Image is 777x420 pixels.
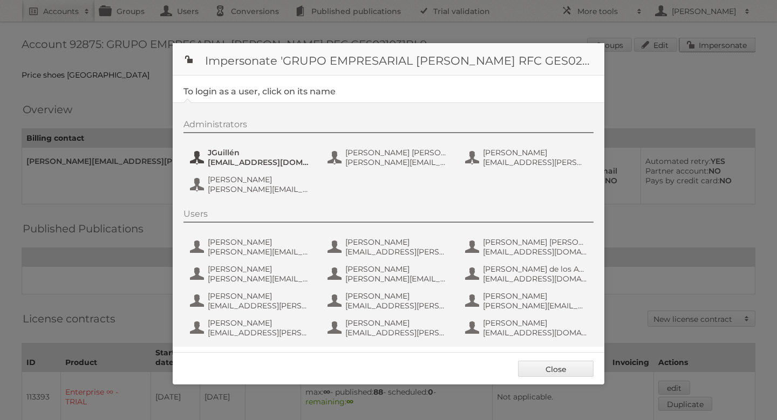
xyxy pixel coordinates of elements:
[208,247,312,257] span: [PERSON_NAME][EMAIL_ADDRESS][PERSON_NAME][DOMAIN_NAME]
[189,317,316,339] button: [PERSON_NAME] [EMAIL_ADDRESS][PERSON_NAME][DOMAIN_NAME]
[345,301,450,311] span: [EMAIL_ADDRESS][PERSON_NAME][DOMAIN_NAME]
[345,264,450,274] span: [PERSON_NAME]
[483,157,588,167] span: [EMAIL_ADDRESS][PERSON_NAME][DOMAIN_NAME]
[183,86,336,97] legend: To login as a user, click on its name
[345,274,450,284] span: [PERSON_NAME][EMAIL_ADDRESS][PERSON_NAME][DOMAIN_NAME]
[189,147,316,168] button: JGuillén [EMAIL_ADDRESS][DOMAIN_NAME]
[326,317,453,339] button: [PERSON_NAME] [EMAIL_ADDRESS][PERSON_NAME][DOMAIN_NAME]
[464,263,591,285] button: [PERSON_NAME] de los Angeles [PERSON_NAME] [EMAIL_ADDRESS][DOMAIN_NAME]
[208,148,312,157] span: JGuillén
[483,301,588,311] span: [PERSON_NAME][EMAIL_ADDRESS][PERSON_NAME][DOMAIN_NAME]
[483,328,588,338] span: [EMAIL_ADDRESS][DOMAIN_NAME]
[464,317,591,339] button: [PERSON_NAME] [EMAIL_ADDRESS][DOMAIN_NAME]
[208,328,312,338] span: [EMAIL_ADDRESS][PERSON_NAME][DOMAIN_NAME]
[345,157,450,167] span: [PERSON_NAME][EMAIL_ADDRESS][PERSON_NAME][DOMAIN_NAME]
[345,148,450,157] span: [PERSON_NAME] [PERSON_NAME] [PERSON_NAME]
[189,174,316,195] button: [PERSON_NAME] [PERSON_NAME][EMAIL_ADDRESS][PERSON_NAME][DOMAIN_NAME]
[345,318,450,328] span: [PERSON_NAME]
[518,361,594,377] a: Close
[208,175,312,184] span: [PERSON_NAME]
[326,290,453,312] button: [PERSON_NAME] [EMAIL_ADDRESS][PERSON_NAME][DOMAIN_NAME]
[345,291,450,301] span: [PERSON_NAME]
[483,318,588,328] span: [PERSON_NAME]
[208,237,312,247] span: [PERSON_NAME]
[345,237,450,247] span: [PERSON_NAME]
[464,147,591,168] button: [PERSON_NAME] [EMAIL_ADDRESS][PERSON_NAME][DOMAIN_NAME]
[345,328,450,338] span: [EMAIL_ADDRESS][PERSON_NAME][DOMAIN_NAME]
[208,157,312,167] span: [EMAIL_ADDRESS][DOMAIN_NAME]
[326,147,453,168] button: [PERSON_NAME] [PERSON_NAME] [PERSON_NAME] [PERSON_NAME][EMAIL_ADDRESS][PERSON_NAME][DOMAIN_NAME]
[183,209,594,223] div: Users
[345,247,450,257] span: [EMAIL_ADDRESS][PERSON_NAME][DOMAIN_NAME]
[483,237,588,247] span: [PERSON_NAME] [PERSON_NAME] [PERSON_NAME]
[483,291,588,301] span: [PERSON_NAME]
[208,301,312,311] span: [EMAIL_ADDRESS][PERSON_NAME][DOMAIN_NAME]
[483,247,588,257] span: [EMAIL_ADDRESS][DOMAIN_NAME]
[326,263,453,285] button: [PERSON_NAME] [PERSON_NAME][EMAIL_ADDRESS][PERSON_NAME][DOMAIN_NAME]
[208,184,312,194] span: [PERSON_NAME][EMAIL_ADDRESS][PERSON_NAME][DOMAIN_NAME]
[189,290,316,312] button: [PERSON_NAME] [EMAIL_ADDRESS][PERSON_NAME][DOMAIN_NAME]
[208,274,312,284] span: [PERSON_NAME][EMAIL_ADDRESS][PERSON_NAME][DOMAIN_NAME]
[483,274,588,284] span: [EMAIL_ADDRESS][DOMAIN_NAME]
[208,264,312,274] span: [PERSON_NAME]
[183,119,594,133] div: Administrators
[208,318,312,328] span: [PERSON_NAME]
[189,263,316,285] button: [PERSON_NAME] [PERSON_NAME][EMAIL_ADDRESS][PERSON_NAME][DOMAIN_NAME]
[483,264,588,274] span: [PERSON_NAME] de los Angeles [PERSON_NAME]
[208,291,312,301] span: [PERSON_NAME]
[464,290,591,312] button: [PERSON_NAME] [PERSON_NAME][EMAIL_ADDRESS][PERSON_NAME][DOMAIN_NAME]
[483,148,588,157] span: [PERSON_NAME]
[464,236,591,258] button: [PERSON_NAME] [PERSON_NAME] [PERSON_NAME] [EMAIL_ADDRESS][DOMAIN_NAME]
[173,43,604,75] h1: Impersonate 'GRUPO EMPRESARIAL [PERSON_NAME] RFC GES021031BL9'
[326,236,453,258] button: [PERSON_NAME] [EMAIL_ADDRESS][PERSON_NAME][DOMAIN_NAME]
[189,236,316,258] button: [PERSON_NAME] [PERSON_NAME][EMAIL_ADDRESS][PERSON_NAME][DOMAIN_NAME]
